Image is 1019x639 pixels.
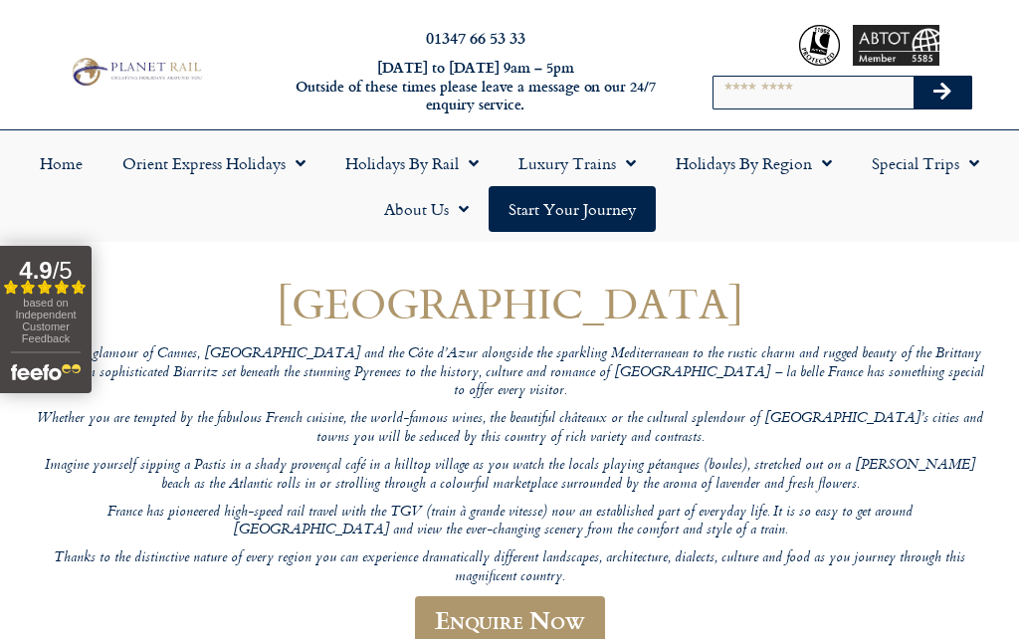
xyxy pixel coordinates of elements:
[499,140,656,186] a: Luxury Trains
[102,140,325,186] a: Orient Express Holidays
[32,410,987,447] p: Whether you are tempted by the fabulous French cuisine, the world-famous wines, the beautiful châ...
[364,186,489,232] a: About Us
[32,504,987,540] p: France has pioneered high-speed rail travel with the TGV (train à grande vitesse) now an establis...
[325,140,499,186] a: Holidays by Rail
[20,140,102,186] a: Home
[914,77,971,108] button: Search
[656,140,852,186] a: Holidays by Region
[32,280,987,326] h1: [GEOGRAPHIC_DATA]
[32,549,987,586] p: Thanks to the distinctive nature of every region you can experience dramatically different landsc...
[32,457,987,494] p: Imagine yourself sipping a Pastis in a shady provençal café in a hilltop village as you watch the...
[67,55,205,89] img: Planet Rail Train Holidays Logo
[426,26,525,49] a: 01347 66 53 33
[32,345,987,401] p: From the glamour of Cannes, [GEOGRAPHIC_DATA] and the Côte d’Azur alongside the sparkling Mediter...
[489,186,656,232] a: Start your Journey
[277,59,675,114] h6: [DATE] to [DATE] 9am – 5pm Outside of these times please leave a message on our 24/7 enquiry serv...
[10,140,1009,232] nav: Menu
[852,140,999,186] a: Special Trips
